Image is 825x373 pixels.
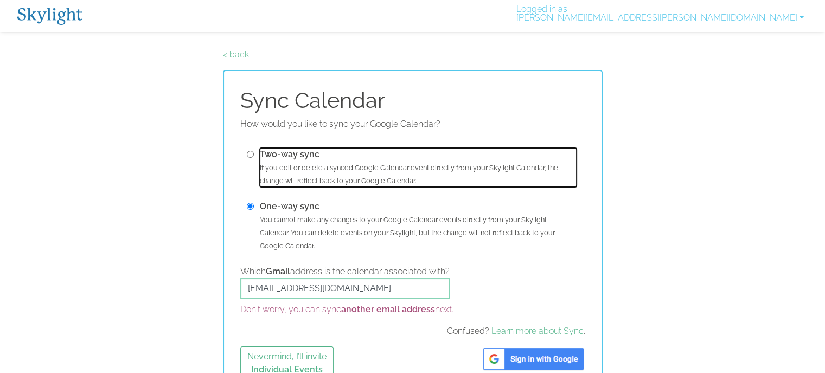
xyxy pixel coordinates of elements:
[266,266,290,276] b: Gmail
[240,278,450,299] input: WhichGmailaddress is the calendar associated with?
[512,5,808,27] a: Logged in as[PERSON_NAME][EMAIL_ADDRESS][PERSON_NAME][DOMAIN_NAME]
[240,325,585,338] p: Confused? .
[260,201,319,211] b: One-way sync
[482,346,585,371] img: Sign in with Google
[491,326,584,336] a: Learn more about Sync
[240,87,585,113] h1: Sync Calendar
[260,148,577,187] button: Two-way syncIf you edit or delete a synced Google Calendar event directly from your Skylight Cale...
[260,164,558,185] small: If you edit or delete a synced Google Calendar event directly from your Skylight Calendar, the ch...
[223,49,249,60] a: < back
[260,149,319,159] b: Two-way sync
[341,304,435,314] b: another email address
[260,200,577,252] button: One-way syncYou cannot make any changes to your Google Calendar events directly from your Skyligh...
[260,216,555,250] small: You cannot make any changes to your Google Calendar events directly from your Skylight Calendar. ...
[240,265,450,299] label: Which address is the calendar associated with?
[17,8,82,25] img: Skylight
[240,303,585,316] p: Don't worry, you can sync next.
[240,118,585,131] p: How would you like to sync your Google Calendar?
